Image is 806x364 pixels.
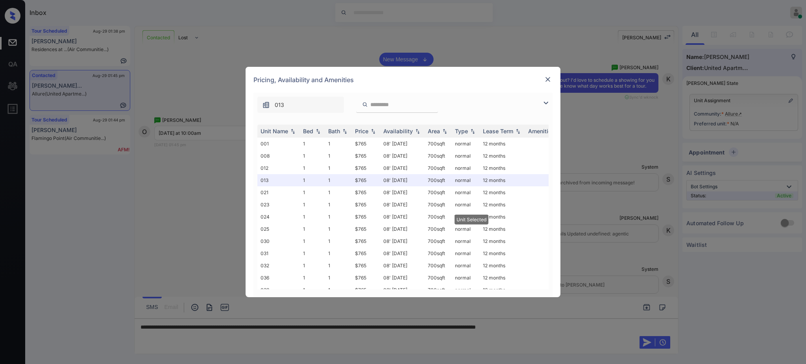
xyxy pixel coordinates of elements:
[480,223,525,235] td: 12 months
[480,259,525,272] td: 12 months
[425,272,452,284] td: 700 sqft
[380,199,425,211] td: 08' [DATE]
[480,199,525,211] td: 12 months
[480,284,525,296] td: 12 months
[300,272,325,284] td: 1
[425,199,452,211] td: 700 sqft
[300,150,325,162] td: 1
[257,235,300,247] td: 030
[425,211,452,223] td: 700 sqft
[300,186,325,199] td: 1
[380,284,425,296] td: 08' [DATE]
[452,235,480,247] td: normal
[480,150,525,162] td: 12 months
[480,162,525,174] td: 12 months
[480,247,525,259] td: 12 months
[380,186,425,199] td: 08' [DATE]
[452,247,480,259] td: normal
[257,223,300,235] td: 025
[425,138,452,150] td: 700 sqft
[355,128,368,134] div: Price
[352,272,380,284] td: $765
[325,223,352,235] td: 1
[352,199,380,211] td: $765
[300,162,325,174] td: 1
[425,162,452,174] td: 700 sqft
[300,284,325,296] td: 1
[441,129,449,134] img: sorting
[425,223,452,235] td: 700 sqft
[383,128,413,134] div: Availability
[514,129,522,134] img: sorting
[425,150,452,162] td: 700 sqft
[300,223,325,235] td: 1
[257,162,300,174] td: 012
[425,284,452,296] td: 700 sqft
[257,150,300,162] td: 008
[352,174,380,186] td: $765
[325,235,352,247] td: 1
[452,138,480,150] td: normal
[452,150,480,162] td: normal
[300,247,325,259] td: 1
[246,67,560,93] div: Pricing, Availability and Amenities
[380,211,425,223] td: 08' [DATE]
[380,247,425,259] td: 08' [DATE]
[325,186,352,199] td: 1
[369,129,377,134] img: sorting
[352,162,380,174] td: $765
[544,75,552,83] img: close
[452,162,480,174] td: normal
[257,174,300,186] td: 013
[257,247,300,259] td: 031
[325,199,352,211] td: 1
[425,247,452,259] td: 700 sqft
[325,174,352,186] td: 1
[341,129,349,134] img: sorting
[414,129,421,134] img: sorting
[352,223,380,235] td: $765
[528,128,555,134] div: Amenities
[380,162,425,174] td: 08' [DATE]
[480,186,525,199] td: 12 months
[257,199,300,211] td: 023
[300,174,325,186] td: 1
[452,259,480,272] td: normal
[257,272,300,284] td: 036
[480,174,525,186] td: 12 months
[452,186,480,199] td: normal
[452,174,480,186] td: normal
[325,162,352,174] td: 1
[303,128,313,134] div: Bed
[289,129,297,134] img: sorting
[469,129,477,134] img: sorting
[352,247,380,259] td: $765
[325,150,352,162] td: 1
[352,259,380,272] td: $765
[483,128,513,134] div: Lease Term
[275,101,284,109] span: 013
[428,128,440,134] div: Area
[300,211,325,223] td: 1
[300,259,325,272] td: 1
[452,223,480,235] td: normal
[541,98,551,108] img: icon-zuma
[380,223,425,235] td: 08' [DATE]
[480,235,525,247] td: 12 months
[452,199,480,211] td: normal
[352,284,380,296] td: $765
[455,128,468,134] div: Type
[257,186,300,199] td: 021
[480,272,525,284] td: 12 months
[380,138,425,150] td: 08' [DATE]
[452,211,480,223] td: normal
[325,259,352,272] td: 1
[325,284,352,296] td: 1
[325,211,352,223] td: 1
[380,259,425,272] td: 08' [DATE]
[314,129,322,134] img: sorting
[300,235,325,247] td: 1
[425,174,452,186] td: 700 sqft
[352,235,380,247] td: $765
[452,284,480,296] td: normal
